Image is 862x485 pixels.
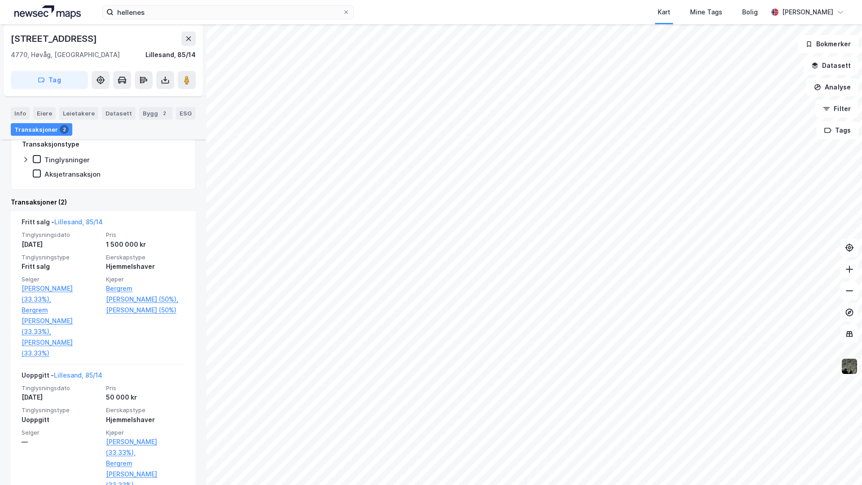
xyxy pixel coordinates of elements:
[22,436,101,447] div: —
[815,100,858,118] button: Filter
[22,337,101,359] a: [PERSON_NAME] (33.33%)
[690,7,722,18] div: Mine Tags
[841,358,858,375] img: 9k=
[106,436,185,458] a: [PERSON_NAME] (33.33%),
[742,7,758,18] div: Bolig
[22,239,101,250] div: [DATE]
[11,71,88,89] button: Tag
[22,429,101,436] span: Selger
[54,371,102,379] a: Lillesand, 85/14
[782,7,833,18] div: [PERSON_NAME]
[106,283,185,305] a: Bergrem [PERSON_NAME] (50%),
[11,197,196,208] div: Transaksjoner (2)
[44,170,101,178] div: Aksjetransaksjon
[22,283,101,305] a: [PERSON_NAME] (33.33%),
[11,107,30,120] div: Info
[798,35,858,53] button: Bokmerker
[817,121,858,139] button: Tags
[114,5,343,19] input: Søk på adresse, matrikkel, gårdeiere, leietakere eller personer
[106,384,185,392] span: Pris
[106,231,185,239] span: Pris
[11,123,72,136] div: Transaksjoner
[44,156,90,164] div: Tinglysninger
[106,429,185,436] span: Kjøper
[54,218,103,226] a: Lillesand, 85/14
[22,139,79,150] div: Transaksjonstype
[160,109,169,118] div: 2
[14,5,81,19] img: logo.a4113a55bc3d86da70a041830d287a7e.svg
[33,107,56,120] div: Eiere
[806,78,858,96] button: Analyse
[804,57,858,75] button: Datasett
[22,384,101,392] span: Tinglysningsdato
[59,107,98,120] div: Leietakere
[176,107,195,120] div: ESG
[145,49,196,60] div: Lillesand, 85/14
[11,31,99,46] div: [STREET_ADDRESS]
[22,261,101,272] div: Fritt salg
[817,442,862,485] iframe: Chat Widget
[106,239,185,250] div: 1 500 000 kr
[106,392,185,403] div: 50 000 kr
[22,414,101,425] div: Uoppgitt
[106,276,185,283] span: Kjøper
[22,231,101,239] span: Tinglysningsdato
[106,261,185,272] div: Hjemmelshaver
[22,370,102,384] div: Uoppgitt -
[106,254,185,261] span: Eierskapstype
[11,49,120,60] div: 4770, Høvåg, [GEOGRAPHIC_DATA]
[106,414,185,425] div: Hjemmelshaver
[139,107,172,120] div: Bygg
[106,305,185,316] a: [PERSON_NAME] (50%)
[658,7,670,18] div: Kart
[22,406,101,414] span: Tinglysningstype
[22,217,103,231] div: Fritt salg -
[22,254,101,261] span: Tinglysningstype
[817,442,862,485] div: Kontrollprogram for chat
[102,107,136,120] div: Datasett
[22,276,101,283] span: Selger
[106,406,185,414] span: Eierskapstype
[22,392,101,403] div: [DATE]
[60,125,69,134] div: 2
[22,305,101,337] a: Bergrem [PERSON_NAME] (33.33%),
